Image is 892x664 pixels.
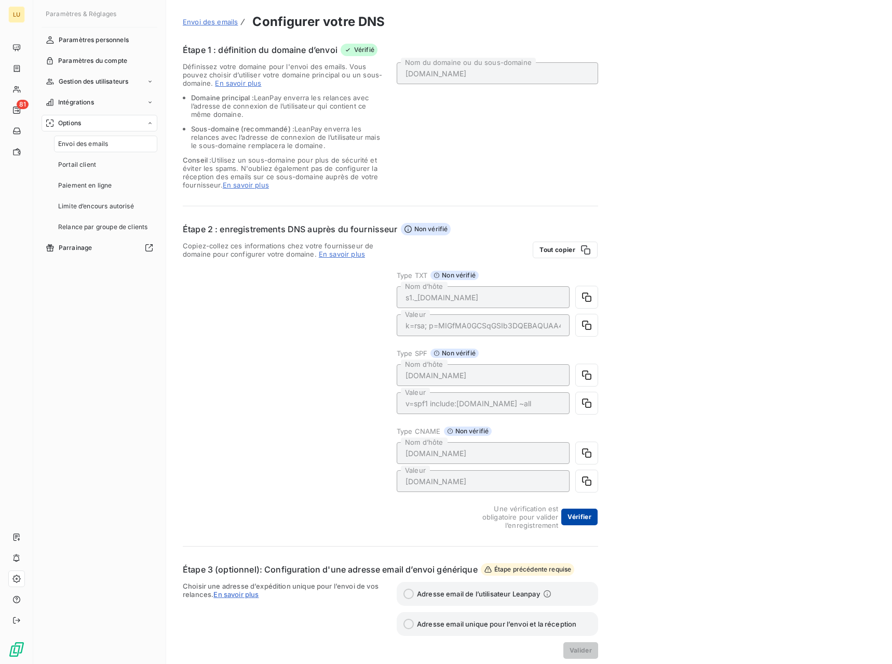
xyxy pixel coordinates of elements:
[458,504,558,529] span: Une vérification est obligatoire pour valider l’enregistrement
[42,32,157,48] a: Paramètres personnels
[58,56,127,65] span: Paramètres du compte
[59,77,129,86] span: Gestion des utilisateurs
[8,641,25,658] img: Logo LeanPay
[397,62,598,84] input: placeholder
[215,79,261,87] span: En savoir plus
[397,314,570,336] input: placeholder
[58,98,94,107] span: Intégrations
[183,563,478,576] h6: Étape 3 (optionnel): Configuration d'une adresse email d’envoi générique
[397,364,570,386] input: placeholder
[42,240,157,256] a: Parrainage
[17,100,29,109] span: 81
[183,44,337,56] h6: Étape 1 : définition du domaine d’envoi
[54,219,157,235] a: Relance par groupe de clients
[54,156,157,173] a: Portail client
[252,12,385,31] h3: Configurer votre DNS
[397,349,427,357] span: Type SPF
[397,286,570,308] input: placeholder
[430,349,479,358] span: Non vérifié
[8,6,25,23] div: LU
[183,582,384,659] span: Choisir une adresse d’expédition unique pour l’envoi de vos relances.
[58,160,96,169] span: Portail client
[183,156,384,189] span: Utilisez un sous-domaine pour plus de sécurité et éviter les spams. N'oubliez également pas de co...
[213,590,259,599] span: En savoir plus
[183,242,384,258] span: Copiez-collez ces informations chez votre fournisseur de domaine pour configurer votre domaine.
[403,619,414,629] input: Adresse email unique pour l’envoi et la réception
[444,427,492,436] span: Non vérifié
[58,222,147,232] span: Relance par groupe de clients
[58,181,112,190] span: Paiement en ligne
[417,590,540,598] span: Adresse email de l’utilisateur Leanpay
[59,243,92,253] span: Parrainage
[183,62,382,87] span: Définissez votre domaine pour l'envoi des emails. Vous pouvez choisir d’utiliser votre domaine pr...
[401,223,451,235] span: Non vérifié
[58,202,134,211] span: Limite d’encours autorisé
[191,125,380,150] span: LeanPay enverra les relances avec l’adresse de connexion de l’utilisateur mais le sous-domaine re...
[397,392,570,414] input: placeholder
[191,94,369,118] span: LeanPay enverra les relances avec l’adresse de connexion de l’utilisateur qui contient ce même do...
[42,73,157,90] a: Gestion des utilisateurs
[481,563,575,576] span: Étape précédente requise
[183,156,211,164] span: Conseil :
[857,629,882,654] iframe: Intercom live chat
[58,139,108,149] span: Envoi des emails
[561,509,598,525] button: Vérifier
[46,10,116,18] span: Paramètres & Réglages
[183,223,398,235] h6: Étape 2 : enregistrements DNS auprès du fournisseur
[42,94,157,111] a: Intégrations
[533,242,598,258] button: Tout copier
[42,115,157,235] a: OptionsEnvoi des emailsPortail clientPaiement en ligneLimite d’encours autoriséRelance par groupe...
[341,44,377,56] span: Vérifié
[54,198,157,215] a: Limite d’encours autorisé
[563,642,598,659] button: Valider
[54,136,157,152] a: Envoi des emails
[183,18,238,26] span: Envoi des emails
[403,589,414,599] input: Adresse email de l’utilisateur Leanpay
[8,102,24,118] a: 81
[59,35,129,45] span: Paramètres personnels
[58,118,81,128] span: Options
[319,250,365,258] a: En savoir plus
[430,271,479,280] span: Non vérifié
[417,620,576,628] span: Adresse email unique pour l’envoi et la réception
[397,427,441,435] span: Type CNAME
[397,271,427,280] span: Type TXT
[54,177,157,194] a: Paiement en ligne
[191,94,254,102] span: Domaine principal :
[191,125,294,133] span: Sous-domaine (recommandé) :
[397,442,570,464] input: placeholder
[42,52,157,69] a: Paramètres du compte
[223,181,269,189] span: En savoir plus
[397,470,570,492] input: placeholder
